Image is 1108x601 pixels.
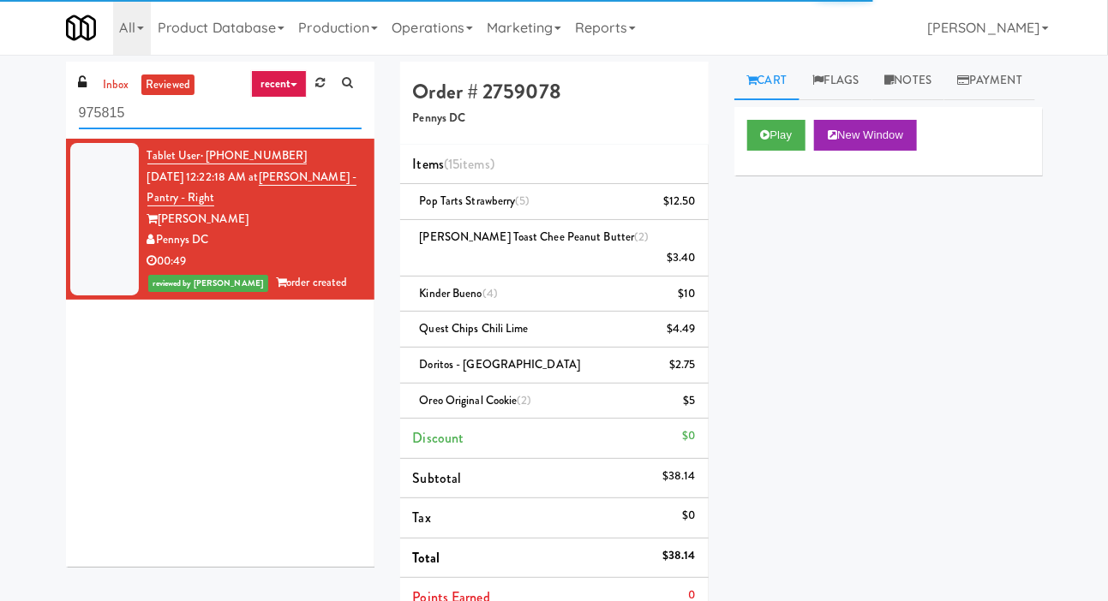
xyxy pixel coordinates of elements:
[147,169,259,185] span: [DATE] 12:22:18 AM at
[413,508,431,527] span: Tax
[413,548,440,568] span: Total
[420,356,581,372] span: Doritos - [GEOGRAPHIC_DATA]
[147,147,308,164] a: Tablet User· [PHONE_NUMBER]
[459,154,490,174] ng-pluralize: items
[413,80,696,103] h4: Order # 2759078
[147,229,362,251] div: Pennys DC
[147,209,362,230] div: [PERSON_NAME]
[444,154,494,174] span: (15 )
[201,147,308,164] span: · [PHONE_NUMBER]
[682,505,695,527] div: $0
[518,392,532,408] span: (2)
[79,98,362,129] input: Search vision orders
[734,62,800,100] a: Cart
[413,468,462,488] span: Subtotal
[944,62,1035,100] a: Payment
[420,229,650,245] span: [PERSON_NAME] Toast Chee Peanut Butter
[663,191,696,212] div: $12.50
[667,318,696,340] div: $4.49
[662,466,696,487] div: $38.14
[251,70,308,98] a: recent
[141,74,195,96] a: reviewed
[413,428,464,448] span: Discount
[669,354,696,376] div: $2.75
[99,74,134,96] a: inbox
[678,283,695,305] div: $10
[516,193,530,209] span: (5)
[682,425,695,447] div: $0
[800,62,872,100] a: Flags
[662,545,696,567] div: $38.14
[814,120,917,151] button: New Window
[66,139,374,300] li: Tablet User· [PHONE_NUMBER][DATE] 12:22:18 AM at[PERSON_NAME] - Pantry - Right[PERSON_NAME]Pennys...
[413,154,494,174] span: Items
[66,13,96,43] img: Micromart
[420,193,530,209] span: Pop Tarts Strawberry
[420,320,529,336] span: Quest Chips Chili Lime
[276,274,347,290] span: order created
[420,392,532,408] span: Oreo Original Cookie
[413,112,696,125] h5: Pennys DC
[147,251,362,272] div: 00:49
[148,275,269,292] span: reviewed by [PERSON_NAME]
[872,62,945,100] a: Notes
[420,285,499,301] span: Kinder Bueno
[482,285,498,301] span: (4)
[747,120,806,151] button: Play
[634,229,649,245] span: (2)
[667,247,696,269] div: $3.40
[683,390,695,412] div: $5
